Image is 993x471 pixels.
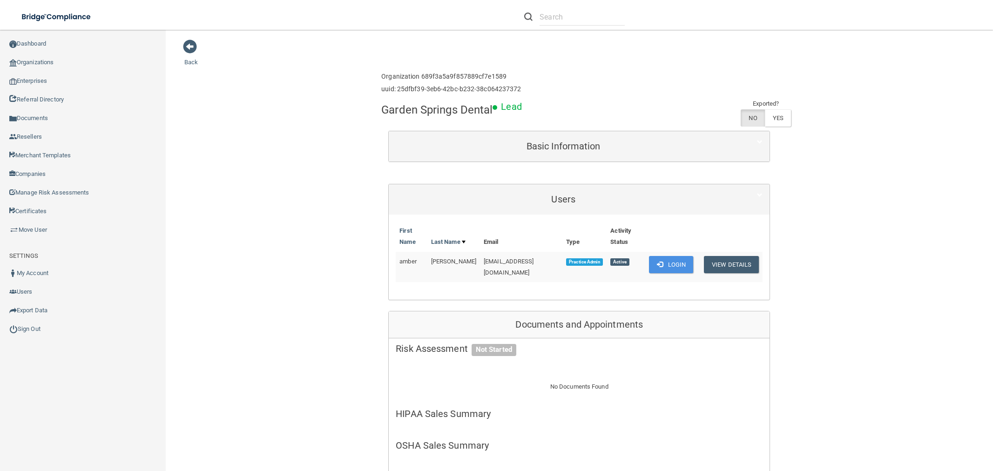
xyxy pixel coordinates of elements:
label: YES [765,109,791,127]
span: Active [610,258,629,266]
span: Practice Admin [566,258,603,266]
label: SETTINGS [9,250,38,262]
h5: Basic Information [396,141,731,151]
div: Documents and Appointments [389,311,770,338]
img: ic-search.3b580494.png [524,13,533,21]
a: First Name [399,225,424,248]
a: Users [396,189,763,210]
span: amber [399,258,417,265]
img: ic_reseller.de258add.png [9,133,17,141]
img: bridge_compliance_login_screen.278c3ca4.svg [14,7,100,27]
a: Last Name [431,236,466,248]
button: Login [649,256,693,273]
img: icon-export.b9366987.png [9,307,17,314]
span: [PERSON_NAME] [431,258,476,265]
a: Back [184,47,198,66]
img: ic_user_dark.df1a06c3.png [9,269,17,277]
img: enterprise.0d942306.png [9,78,17,85]
input: Search [540,8,625,26]
img: icon-documents.8dae5593.png [9,115,17,122]
h6: Organization 689f3a5a9f857889cf7e1589 [381,73,521,80]
img: ic_power_dark.7ecde6b1.png [9,325,18,333]
th: Activity Status [607,222,645,252]
div: No Documents Found [389,370,770,404]
label: NO [741,109,764,127]
img: icon-users.e205127d.png [9,288,17,296]
h4: Garden Springs Dental [381,104,493,116]
span: Not Started [472,344,516,356]
a: Basic Information [396,136,763,157]
td: Exported? [741,98,791,109]
img: organization-icon.f8decf85.png [9,59,17,67]
img: briefcase.64adab9b.png [9,225,19,235]
h5: Risk Assessment [396,343,763,354]
span: [EMAIL_ADDRESS][DOMAIN_NAME] [484,258,534,276]
h5: OSHA Sales Summary [396,440,763,451]
h5: HIPAA Sales Summary [396,409,763,419]
th: Type [562,222,607,252]
p: Lead [501,98,521,115]
h6: uuid: 25dfbf39-3eb6-42bc-b232-38c064237372 [381,86,521,93]
h5: Users [396,194,731,204]
th: Email [480,222,562,252]
iframe: Drift Widget Chat Controller [833,406,982,442]
button: View Details [704,256,759,273]
img: ic_dashboard_dark.d01f4a41.png [9,40,17,48]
